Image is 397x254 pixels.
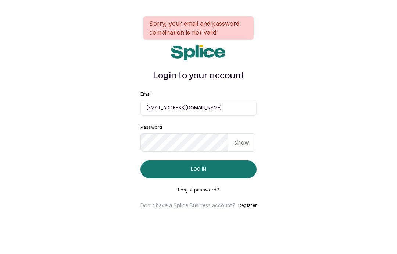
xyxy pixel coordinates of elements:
button: Log in [140,160,257,178]
p: show [234,138,249,147]
button: Forgot password? [178,187,219,193]
h1: Login to your account [140,69,257,82]
input: email@acme.com [140,100,257,116]
p: Don't have a Splice Business account? [140,202,235,209]
label: Email [140,91,152,97]
p: Sorry, your email and password combination is not valid [149,19,248,37]
label: Password [140,124,162,130]
button: Register [238,202,257,209]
